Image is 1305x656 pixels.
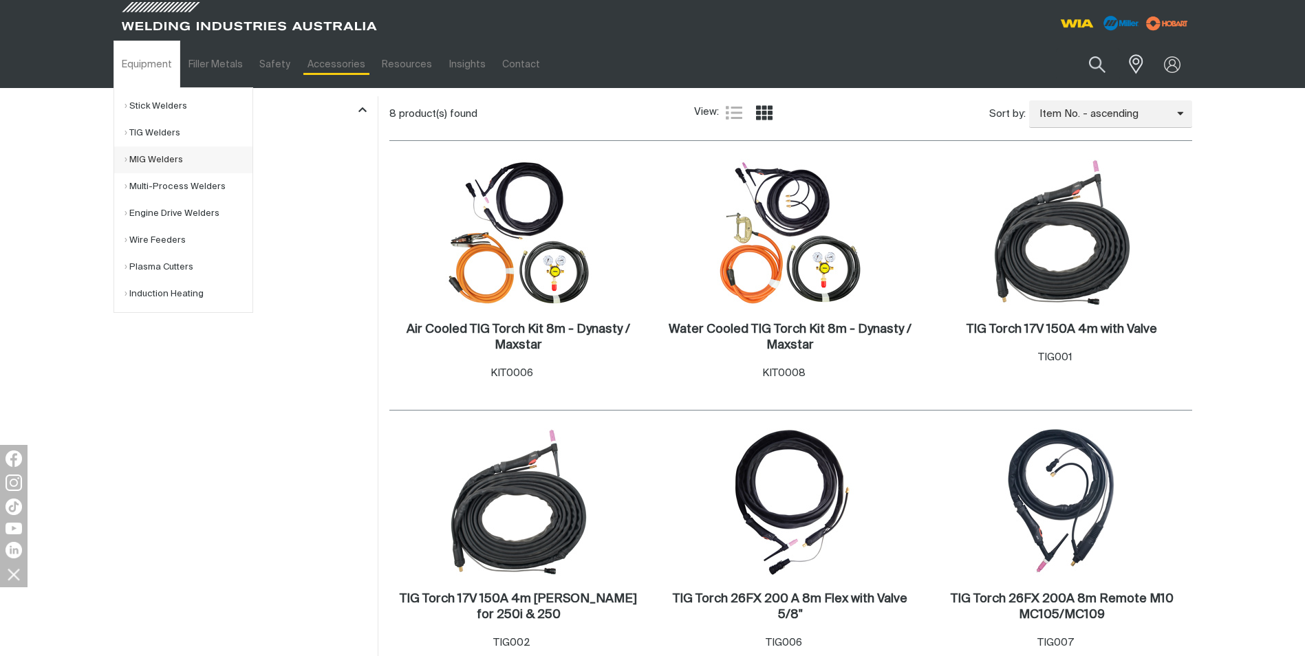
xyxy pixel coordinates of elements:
[125,200,252,227] a: Engine Drive Welders
[668,591,914,623] a: TIG Torch 26FX 200 A 8m Flex with Valve 5/8"
[6,474,22,491] img: Instagram
[1037,637,1074,648] span: TIG007
[440,41,493,88] a: Insights
[726,105,742,121] a: List view
[6,523,22,534] img: YouTube
[180,41,251,88] a: Filler Metals
[125,120,252,146] a: TIG Welders
[766,637,802,648] span: TIG006
[762,368,806,378] span: KIT0008
[989,107,1026,122] span: Sort by:
[445,159,592,306] img: Air Cooled TIG Torch Kit 8m - Dynasty / Maxstar
[445,428,592,576] img: TIG Torch 17V 150A 4m Dinse for 250i & 250
[374,41,440,88] a: Resources
[493,637,530,648] span: TIG002
[125,281,252,307] a: Induction Heating
[1029,107,1177,122] span: Item No. - ascending
[6,499,22,515] img: TikTok
[125,254,252,281] a: Plasma Cutters
[399,109,477,119] span: product(s) found
[251,41,299,88] a: Safety
[967,322,1157,338] a: TIG Torch 17V 150A 4m with Valve
[668,322,914,353] a: Water Cooled TIG Torch Kit 8m - Dynasty / Maxstar
[989,159,1136,306] img: TIG Torch 17V 150A 4m with Valve
[125,173,252,200] a: Multi-Process Welders
[125,93,252,120] a: Stick Welders
[114,41,923,88] nav: Main
[114,41,180,88] a: Equipment
[396,591,642,623] a: TIG Torch 17V 150A 4m [PERSON_NAME] for 250i & 250
[1142,13,1192,34] img: miller
[673,593,907,621] h2: TIG Torch 26FX 200 A 8m Flex with Valve 5/8"
[951,593,1174,621] h2: TIG Torch 26FX 200A 8m Remote M10 MC105/MC109
[1074,48,1121,80] button: Search products
[717,159,864,306] img: Water Cooled TIG Torch Kit 8m - Dynasty / Maxstar
[494,41,548,88] a: Contact
[114,87,253,313] ul: Equipment Submenu
[717,428,864,576] img: TIG Torch 26FX 200 A 8m Flex with Valve 5/8"
[2,562,25,586] img: hide socials
[125,146,252,173] a: MIG Welders
[407,323,630,351] h2: Air Cooled TIG Torch Kit 8m - Dynasty / Maxstar
[1038,352,1072,362] span: TIG001
[940,591,1185,623] a: TIG Torch 26FX 200A 8m Remote M10 MC105/MC109
[694,105,719,120] span: View:
[967,323,1157,336] h2: TIG Torch 17V 150A 4m with Valve
[389,107,694,121] div: 8
[299,41,374,88] a: Accessories
[400,593,637,621] h2: TIG Torch 17V 150A 4m [PERSON_NAME] for 250i & 250
[396,322,642,353] a: Air Cooled TIG Torch Kit 8m - Dynasty / Maxstar
[125,227,252,254] a: Wire Feeders
[1056,48,1120,80] input: Product name or item number...
[989,428,1136,576] img: TIG Torch 26FX 200A 8m Remote M10 MC105/MC109
[669,323,912,351] h2: Water Cooled TIG Torch Kit 8m - Dynasty / Maxstar
[389,96,1192,131] section: Product list controls
[6,450,22,467] img: Facebook
[490,368,533,378] span: KIT0006
[6,542,22,558] img: LinkedIn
